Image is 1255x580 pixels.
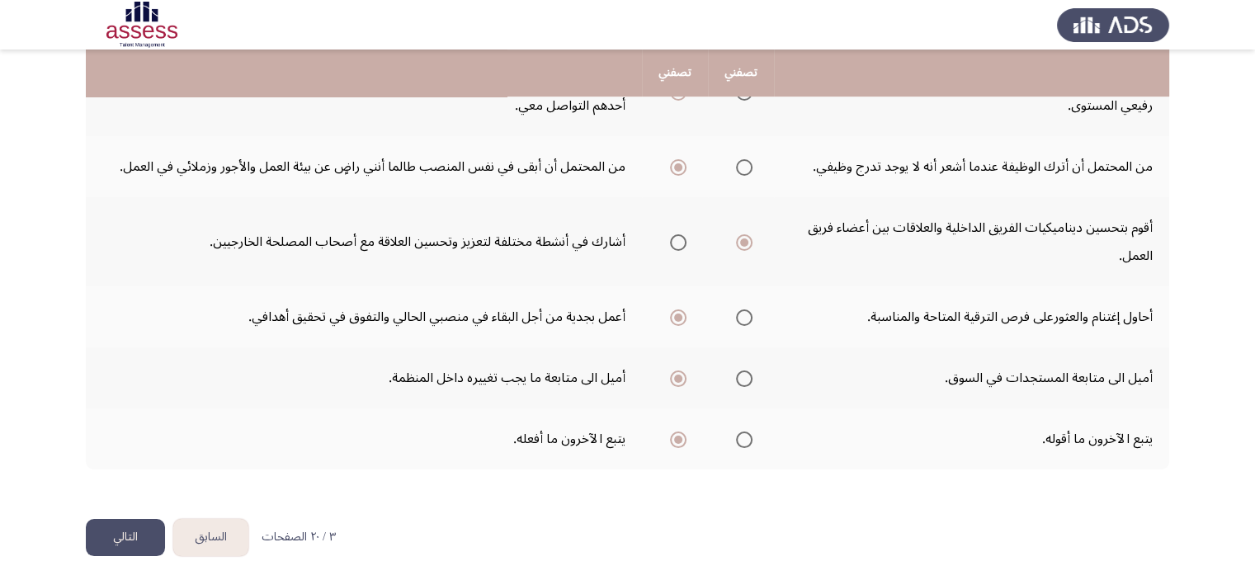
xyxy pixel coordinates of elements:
td: أقوم بتحسين ديناميكيات الفريق الداخلية والعلاقات بين أعضاء فريق العمل. [774,197,1169,286]
mat-radio-group: Select an option [663,228,686,256]
mat-radio-group: Select an option [663,153,686,181]
td: يتبع الآخرون ما أقوله. [774,408,1169,469]
button: load next page [86,519,165,556]
img: Assessment logo of Potentiality Assessment R2 (EN/AR) [86,2,198,48]
td: أميل الى متابعة المستجدات في السوق. [774,347,1169,408]
mat-radio-group: Select an option [729,153,753,181]
mat-radio-group: Select an option [729,364,753,392]
mat-radio-group: Select an option [729,303,753,331]
mat-radio-group: Select an option [663,364,686,392]
button: load previous page [173,519,248,556]
mat-radio-group: Select an option [663,425,686,453]
td: من المحتمل أن أترك الوظيفة عندما أشعر أنه لا يوجد تدرج وظيفي. [774,136,1169,197]
img: Assess Talent Management logo [1057,2,1169,48]
th: تصفني [708,50,774,97]
td: أعمل بجدية من أجل البقاء في منصبي الحالي والتفوق في تحقيق أهدافي. [86,286,642,347]
td: أشارك في أنشطة مختلفة لتعزيز وتحسين العلاقة مع أصحاب المصلحة الخارجيين. [86,197,642,286]
td: أميل الى متابعة ما يجب تغييره داخل المنظمة. [86,347,642,408]
mat-radio-group: Select an option [729,228,753,256]
td: أحاول إغتنام والعثورعلى فرص الترقية المتاحة والمناسبة. [774,286,1169,347]
mat-radio-group: Select an option [663,303,686,331]
td: من المحتمل أن أبقى في نفس المنصب طالما أنني راضٍ عن بيئة العمل والأجور وزملائي في العمل. [86,136,642,197]
mat-radio-group: Select an option [729,425,753,453]
th: تصفني [642,50,708,97]
td: يتبع الآخرون ما أفعله. [86,408,642,469]
p: ٣ / ٢٠ الصفحات [262,530,336,545]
